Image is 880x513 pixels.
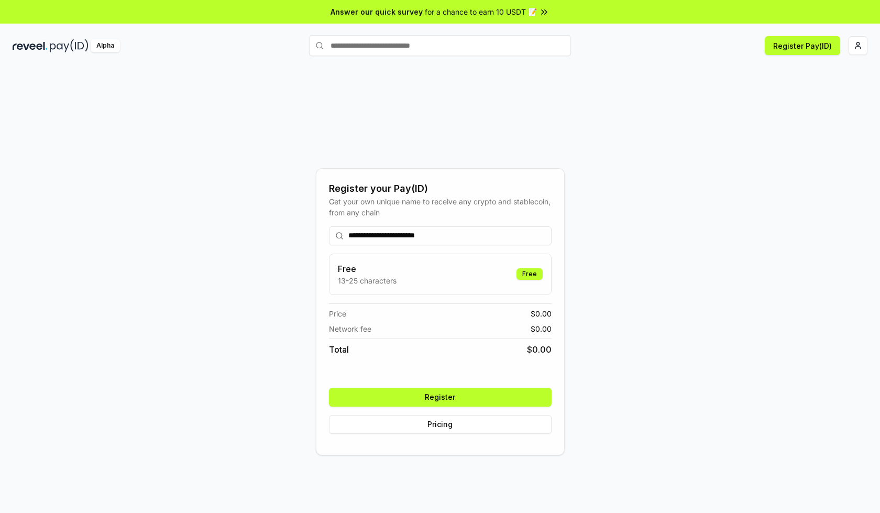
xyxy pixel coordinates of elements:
img: reveel_dark [13,39,48,52]
span: Answer our quick survey [331,6,423,17]
div: Get your own unique name to receive any crypto and stablecoin, from any chain [329,196,552,218]
div: Register your Pay(ID) [329,181,552,196]
span: $ 0.00 [527,343,552,356]
button: Register [329,388,552,407]
span: $ 0.00 [531,323,552,334]
p: 13-25 characters [338,275,397,286]
span: $ 0.00 [531,308,552,319]
span: Price [329,308,346,319]
span: for a chance to earn 10 USDT 📝 [425,6,537,17]
button: Pricing [329,415,552,434]
div: Alpha [91,39,120,52]
h3: Free [338,263,397,275]
button: Register Pay(ID) [765,36,840,55]
span: Total [329,343,349,356]
img: pay_id [50,39,89,52]
span: Network fee [329,323,371,334]
div: Free [516,268,543,280]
